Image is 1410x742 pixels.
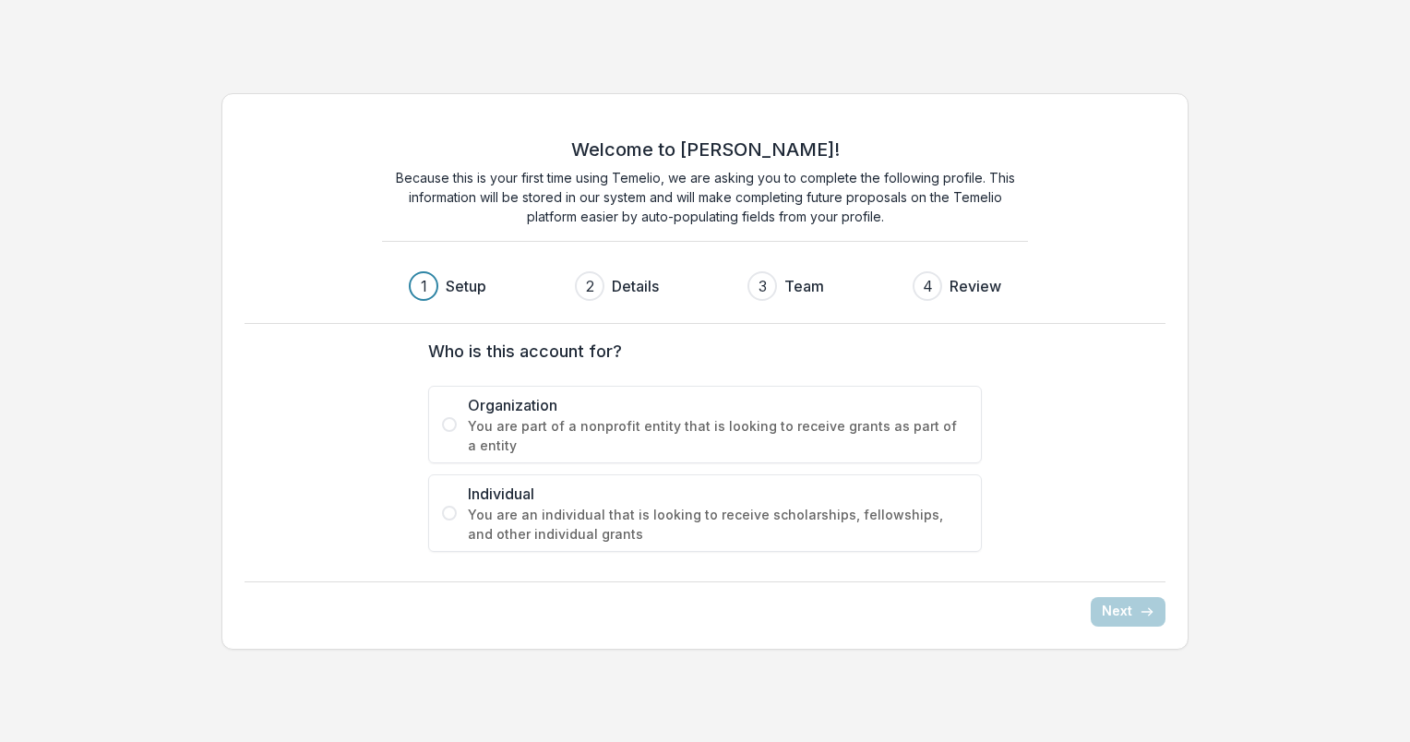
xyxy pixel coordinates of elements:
div: 1 [421,275,427,297]
div: 3 [759,275,767,297]
span: You are an individual that is looking to receive scholarships, fellowships, and other individual ... [468,505,968,544]
p: Because this is your first time using Temelio, we are asking you to complete the following profil... [382,168,1028,226]
h3: Team [784,275,824,297]
label: Who is this account for? [428,339,971,364]
h3: Review [950,275,1001,297]
div: 2 [586,275,594,297]
button: Next [1091,597,1165,627]
div: 4 [923,275,933,297]
h3: Setup [446,275,486,297]
div: Progress [409,271,1001,301]
span: Individual [468,483,968,505]
span: Organization [468,394,968,416]
h3: Details [612,275,659,297]
h2: Welcome to [PERSON_NAME]! [571,138,840,161]
span: You are part of a nonprofit entity that is looking to receive grants as part of a entity [468,416,968,455]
